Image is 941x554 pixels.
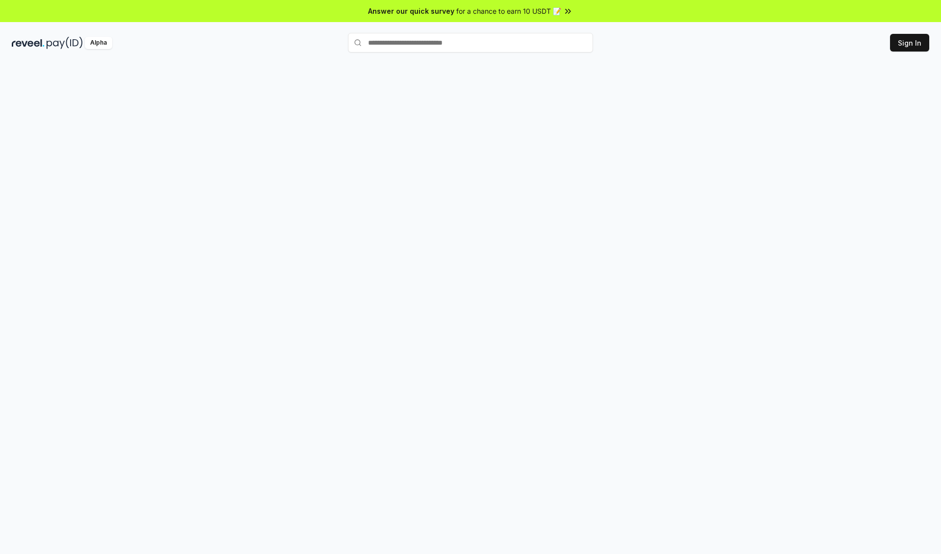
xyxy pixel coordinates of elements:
div: Alpha [85,37,112,49]
img: reveel_dark [12,37,45,49]
span: for a chance to earn 10 USDT 📝 [456,6,561,16]
span: Answer our quick survey [368,6,454,16]
button: Sign In [890,34,929,52]
img: pay_id [47,37,83,49]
